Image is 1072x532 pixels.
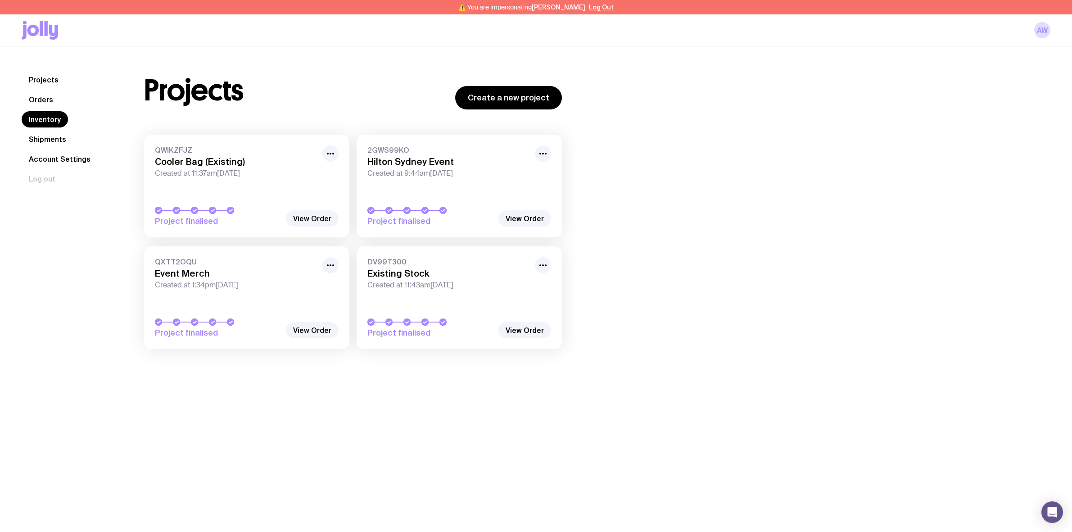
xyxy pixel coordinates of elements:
a: View Order [286,322,339,338]
span: Project finalised [367,216,493,227]
span: Created at 1:34pm[DATE] [155,281,317,290]
span: Project finalised [367,327,493,338]
span: Project finalised [155,216,281,227]
a: QWIKZFJZCooler Bag (Existing)Created at 11:37am[DATE]Project finalised [144,135,349,237]
a: Create a new project [455,86,562,109]
h3: Existing Stock [367,268,529,279]
button: Log Out [589,4,614,11]
a: Projects [22,72,66,88]
span: Created at 11:43am[DATE] [367,281,529,290]
h3: Hilton Sydney Event [367,156,529,167]
div: Open Intercom Messenger [1041,501,1063,523]
a: Orders [22,91,60,108]
h3: Cooler Bag (Existing) [155,156,317,167]
span: QXTT2OQU [155,257,317,266]
a: AW [1034,22,1050,38]
span: [PERSON_NAME] [532,4,585,11]
h1: Projects [144,76,244,105]
a: View Order [286,210,339,227]
span: QWIKZFJZ [155,146,317,155]
span: ⚠️ You are impersonating [458,4,585,11]
a: 2GWS99KOHilton Sydney EventCreated at 9:44am[DATE]Project finalised [357,135,562,237]
span: Project finalised [155,327,281,338]
button: Log out [22,171,63,187]
span: DV99T300 [367,257,529,266]
span: Created at 11:37am[DATE] [155,169,317,178]
a: Inventory [22,111,68,127]
a: QXTT2OQUEvent MerchCreated at 1:34pm[DATE]Project finalised [144,246,349,349]
a: Account Settings [22,151,98,167]
span: Created at 9:44am[DATE] [367,169,529,178]
span: 2GWS99KO [367,146,529,155]
a: Shipments [22,131,73,147]
a: View Order [498,322,551,338]
h3: Event Merch [155,268,317,279]
a: DV99T300Existing StockCreated at 11:43am[DATE]Project finalised [357,246,562,349]
a: View Order [498,210,551,227]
